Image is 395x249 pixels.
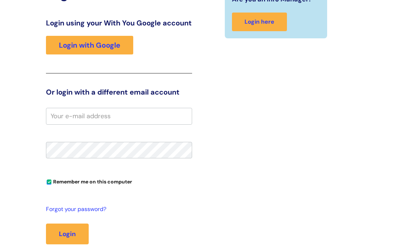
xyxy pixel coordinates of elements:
[46,36,133,54] a: Login with Google
[46,108,192,124] input: Your e-mail address
[47,180,51,185] input: Remember me on this computer
[232,13,287,32] a: Login here
[46,88,192,96] h3: Or login with a different email account
[46,19,192,27] h3: Login using your With You Google account
[46,224,89,244] button: Login
[46,204,189,215] a: Forgot your password?
[46,176,192,187] div: You can uncheck this option if you're logging in from a shared device
[46,177,132,185] label: Remember me on this computer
